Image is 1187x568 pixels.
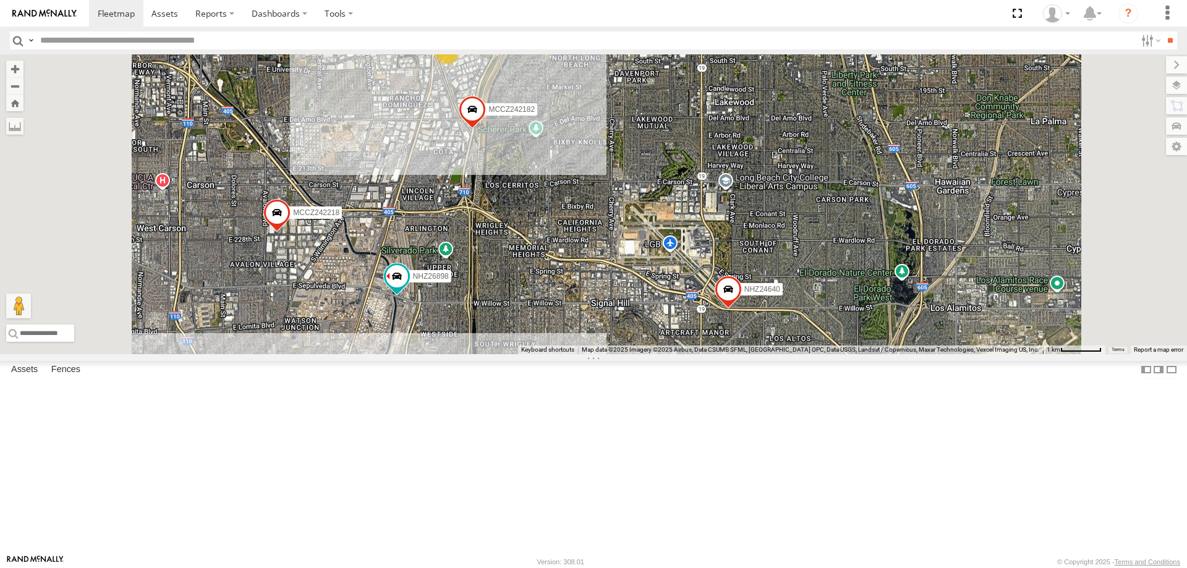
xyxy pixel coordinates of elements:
[26,32,36,49] label: Search Query
[1047,346,1060,353] span: 1 km
[1136,32,1163,49] label: Search Filter Options
[1134,346,1183,353] a: Report a map error
[413,272,449,281] span: NHZ26898
[293,208,339,217] span: MCCZ242218
[488,105,535,114] span: MCCZ242182
[1118,4,1138,23] i: ?
[582,346,1039,353] span: Map data ©2025 Imagery ©2025 Airbus, Data CSUMB SFML, [GEOGRAPHIC_DATA] OPC, Data USGS, Landsat /...
[537,558,584,566] div: Version: 308.01
[6,294,31,318] button: Drag Pegman onto the map to open Street View
[1166,138,1187,155] label: Map Settings
[5,361,44,378] label: Assets
[7,556,64,568] a: Visit our Website
[6,117,23,135] label: Measure
[6,77,23,95] button: Zoom out
[1043,345,1105,354] button: Map Scale: 1 km per 63 pixels
[1152,361,1165,379] label: Dock Summary Table to the Right
[1057,558,1180,566] div: © Copyright 2025 -
[12,9,77,18] img: rand-logo.svg
[435,40,459,64] div: 125
[1165,361,1178,379] label: Hide Summary Table
[521,345,574,354] button: Keyboard shortcuts
[1039,4,1074,23] div: Zulema McIntosch
[1140,361,1152,379] label: Dock Summary Table to the Left
[1112,347,1125,352] a: Terms (opens in new tab)
[744,285,780,294] span: NHZ24640
[1115,558,1180,566] a: Terms and Conditions
[45,361,87,378] label: Fences
[6,61,23,77] button: Zoom in
[6,95,23,111] button: Zoom Home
